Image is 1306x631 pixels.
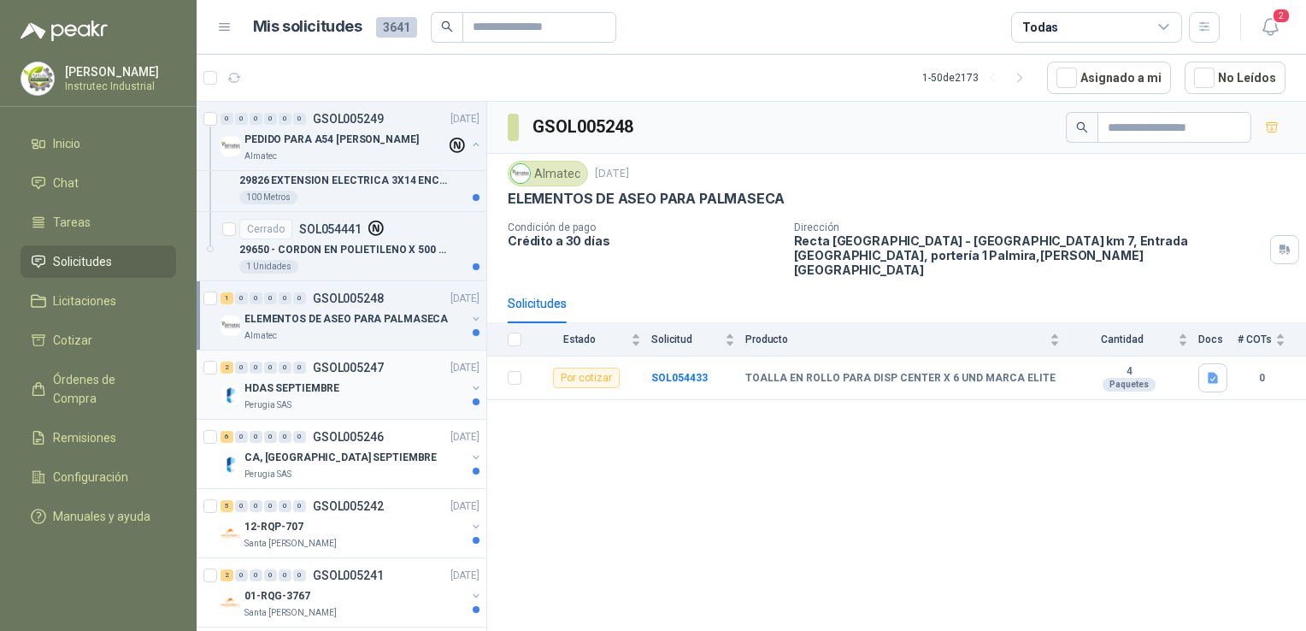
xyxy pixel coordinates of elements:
div: Solicitudes [508,294,567,313]
span: Solicitudes [53,252,112,271]
div: Paquetes [1103,378,1156,392]
a: Manuales y ayuda [21,500,176,533]
a: Remisiones [21,422,176,454]
div: 0 [293,292,306,304]
p: PEDIDO PARA A54 [PERSON_NAME] [244,132,419,148]
p: Santa [PERSON_NAME] [244,606,337,620]
div: 0 [235,569,248,581]
p: Almatec [244,329,277,343]
a: Inicio [21,127,176,160]
a: 2 0 0 0 0 0 GSOL005247[DATE] Company LogoHDAS SEPTIEMBREPerugia SAS [221,357,483,412]
div: Almatec [508,161,588,186]
span: Chat [53,174,79,192]
p: SOL054441 [299,223,362,235]
th: Cantidad [1070,323,1198,357]
a: Configuración [21,461,176,493]
div: 0 [279,362,291,374]
a: CerradoSOL05444129650 - CORDON EN POLIETILENO X 500 MTS1 Unidades [197,212,486,281]
p: Crédito a 30 días [508,233,780,248]
div: 0 [293,362,306,374]
a: Órdenes de Compra [21,363,176,415]
span: search [441,21,453,32]
a: Tareas [21,206,176,239]
div: 2 [221,569,233,581]
div: 0 [250,431,262,443]
h1: Mis solicitudes [253,15,362,39]
a: 1 0 0 0 0 0 GSOL005248[DATE] Company LogoELEMENTOS DE ASEO PARA PALMASECAAlmatec [221,288,483,343]
div: 0 [293,431,306,443]
span: Manuales y ayuda [53,507,150,526]
img: Company Logo [511,164,530,183]
p: Instrutec Industrial [65,81,172,91]
p: 12-RQP-707 [244,519,303,535]
a: Chat [21,167,176,199]
div: 1 Unidades [239,260,298,274]
th: Solicitud [651,323,745,357]
p: [DATE] [450,360,479,376]
div: 0 [235,113,248,125]
p: [DATE] [450,429,479,445]
div: 0 [235,500,248,512]
p: GSOL005247 [313,362,384,374]
div: 0 [221,113,233,125]
p: GSOL005246 [313,431,384,443]
b: 0 [1238,370,1285,386]
p: ELEMENTOS DE ASEO PARA PALMASECA [508,190,785,208]
div: 0 [264,500,277,512]
div: 0 [235,362,248,374]
p: Santa [PERSON_NAME] [244,537,337,551]
a: Solicitudes [21,245,176,278]
span: Tareas [53,213,91,232]
a: Cotizar [21,324,176,357]
img: Company Logo [221,523,241,544]
div: 0 [250,292,262,304]
span: search [1076,121,1088,133]
img: Company Logo [221,454,241,475]
div: 0 [250,113,262,125]
p: Dirección [794,221,1264,233]
p: [DATE] [450,111,479,127]
p: CA, [GEOGRAPHIC_DATA] SEPTIEMBRE [244,450,437,466]
span: Configuración [53,468,128,487]
div: 0 [264,362,277,374]
p: GSOL005242 [313,500,384,512]
span: Solicitud [651,333,721,345]
div: 6 [221,431,233,443]
img: Company Logo [221,593,241,613]
p: [DATE] [450,568,479,584]
span: 2 [1272,8,1291,24]
div: 0 [250,500,262,512]
h3: GSOL005248 [532,114,636,140]
p: [PERSON_NAME] [65,66,172,78]
p: GSOL005241 [313,569,384,581]
img: Company Logo [221,315,241,336]
div: 0 [293,113,306,125]
a: 6 0 0 0 0 0 GSOL005246[DATE] Company LogoCA, [GEOGRAPHIC_DATA] SEPTIEMBREPerugia SAS [221,427,483,481]
p: GSOL005249 [313,113,384,125]
span: Estado [532,333,627,345]
div: 0 [250,362,262,374]
b: TOALLA EN ROLLO PARA DISP CENTER X 6 UND MARCA ELITE [745,372,1056,386]
div: 0 [279,569,291,581]
span: Inicio [53,134,80,153]
div: 0 [279,500,291,512]
span: Órdenes de Compra [53,370,160,408]
a: 2 0 0 0 0 0 GSOL005241[DATE] Company Logo01-RQG-3767Santa [PERSON_NAME] [221,565,483,620]
div: 0 [235,292,248,304]
div: 0 [264,292,277,304]
div: 0 [264,113,277,125]
div: 5 [221,500,233,512]
a: 5 0 0 0 0 0 GSOL005242[DATE] Company Logo12-RQP-707Santa [PERSON_NAME] [221,496,483,551]
img: Company Logo [221,136,241,156]
p: Condición de pago [508,221,780,233]
div: 1 [221,292,233,304]
p: 29650 - CORDON EN POLIETILENO X 500 MTS [239,242,452,258]
p: 01-RQG-3767 [244,588,310,604]
a: SOL054433 [651,372,708,384]
th: Docs [1198,323,1238,357]
img: Company Logo [21,62,54,95]
div: Todas [1022,18,1058,37]
img: Company Logo [221,385,241,405]
p: HDAS SEPTIEMBRE [244,380,339,397]
button: 2 [1255,12,1285,43]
